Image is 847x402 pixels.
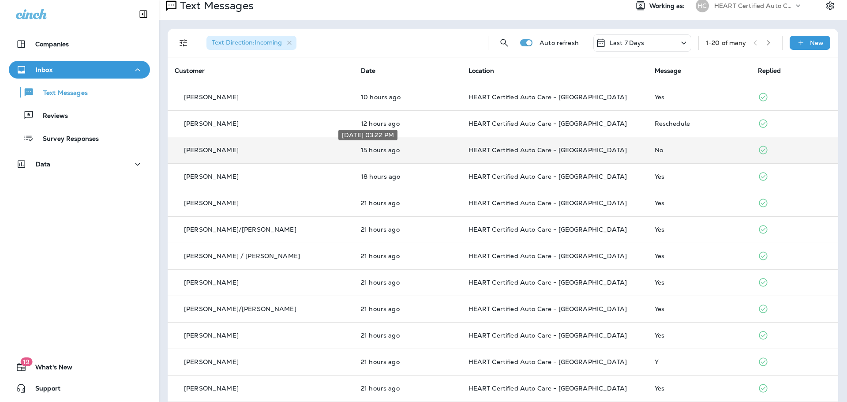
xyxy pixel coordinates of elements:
div: Y [655,358,744,365]
div: Reschedule [655,120,744,127]
p: Oct 12, 2025 09:03 AM [361,385,454,392]
p: New [810,39,824,46]
p: [PERSON_NAME] [184,173,239,180]
div: Yes [655,226,744,233]
div: No [655,147,744,154]
span: HEART Certified Auto Care - [GEOGRAPHIC_DATA] [468,278,627,286]
p: Oct 12, 2025 09:22 AM [361,279,454,286]
div: Yes [655,305,744,312]
p: HEART Certified Auto Care [714,2,794,9]
p: [PERSON_NAME] [184,199,239,207]
span: What's New [26,364,72,374]
p: [PERSON_NAME] [184,358,239,365]
p: Reviews [34,112,68,120]
p: Oct 12, 2025 09:38 AM [361,252,454,259]
p: Companies [35,41,69,48]
span: HEART Certified Auto Care - [GEOGRAPHIC_DATA] [468,93,627,101]
p: Survey Responses [34,135,99,143]
p: [PERSON_NAME]/[PERSON_NAME] [184,226,296,233]
span: Text Direction : Incoming [212,38,282,46]
div: Yes [655,332,744,339]
span: Location [468,67,494,75]
p: Oct 12, 2025 08:44 PM [361,94,454,101]
button: 19What's New [9,358,150,376]
span: Message [655,67,682,75]
p: Oct 12, 2025 09:14 AM [361,332,454,339]
p: [PERSON_NAME] [184,147,239,154]
p: [PERSON_NAME] [184,385,239,392]
p: [PERSON_NAME] [184,94,239,101]
span: Customer [175,67,205,75]
button: Inbox [9,61,150,79]
div: Text Direction:Incoming [206,36,296,50]
p: Oct 12, 2025 09:45 AM [361,226,454,233]
span: Support [26,385,60,395]
div: Yes [655,385,744,392]
p: [PERSON_NAME] [184,332,239,339]
span: HEART Certified Auto Care - [GEOGRAPHIC_DATA] [468,146,627,154]
p: [PERSON_NAME] [184,279,239,286]
div: 1 - 20 of many [706,39,746,46]
div: Yes [655,173,744,180]
div: [DATE] 03:22 PM [338,130,397,140]
span: HEART Certified Auto Care - [GEOGRAPHIC_DATA] [468,173,627,180]
button: Support [9,379,150,397]
div: Yes [655,252,744,259]
p: Oct 12, 2025 06:36 PM [361,120,454,127]
span: Working as: [649,2,687,10]
button: Data [9,155,150,173]
span: HEART Certified Auto Care - [GEOGRAPHIC_DATA] [468,120,627,128]
p: Oct 12, 2025 12:11 PM [361,173,454,180]
span: HEART Certified Auto Care - [GEOGRAPHIC_DATA] [468,225,627,233]
p: Oct 12, 2025 09:49 AM [361,199,454,207]
button: Reviews [9,106,150,124]
p: Inbox [36,66,52,73]
span: Replied [758,67,781,75]
button: Survey Responses [9,129,150,147]
span: HEART Certified Auto Care - [GEOGRAPHIC_DATA] [468,358,627,366]
span: HEART Certified Auto Care - [GEOGRAPHIC_DATA] [468,305,627,313]
span: Date [361,67,376,75]
div: Yes [655,279,744,286]
button: Text Messages [9,83,150,101]
button: Filters [175,34,192,52]
p: Auto refresh [540,39,579,46]
p: Last 7 Days [610,39,645,46]
p: Data [36,161,51,168]
button: Collapse Sidebar [131,5,156,23]
p: [PERSON_NAME] [184,120,239,127]
p: [PERSON_NAME]/[PERSON_NAME] [184,305,296,312]
div: Yes [655,199,744,207]
p: Text Messages [34,89,88,98]
span: HEART Certified Auto Care - [GEOGRAPHIC_DATA] [468,252,627,260]
button: Companies [9,35,150,53]
p: Oct 12, 2025 09:17 AM [361,305,454,312]
p: [PERSON_NAME] / [PERSON_NAME] [184,252,300,259]
span: HEART Certified Auto Care - [GEOGRAPHIC_DATA] [468,199,627,207]
p: Oct 12, 2025 09:11 AM [361,358,454,365]
span: HEART Certified Auto Care - [GEOGRAPHIC_DATA] [468,331,627,339]
span: 19 [20,357,32,366]
div: Yes [655,94,744,101]
button: Search Messages [495,34,513,52]
p: Oct 12, 2025 03:22 PM [361,147,454,154]
span: HEART Certified Auto Care - [GEOGRAPHIC_DATA] [468,384,627,392]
